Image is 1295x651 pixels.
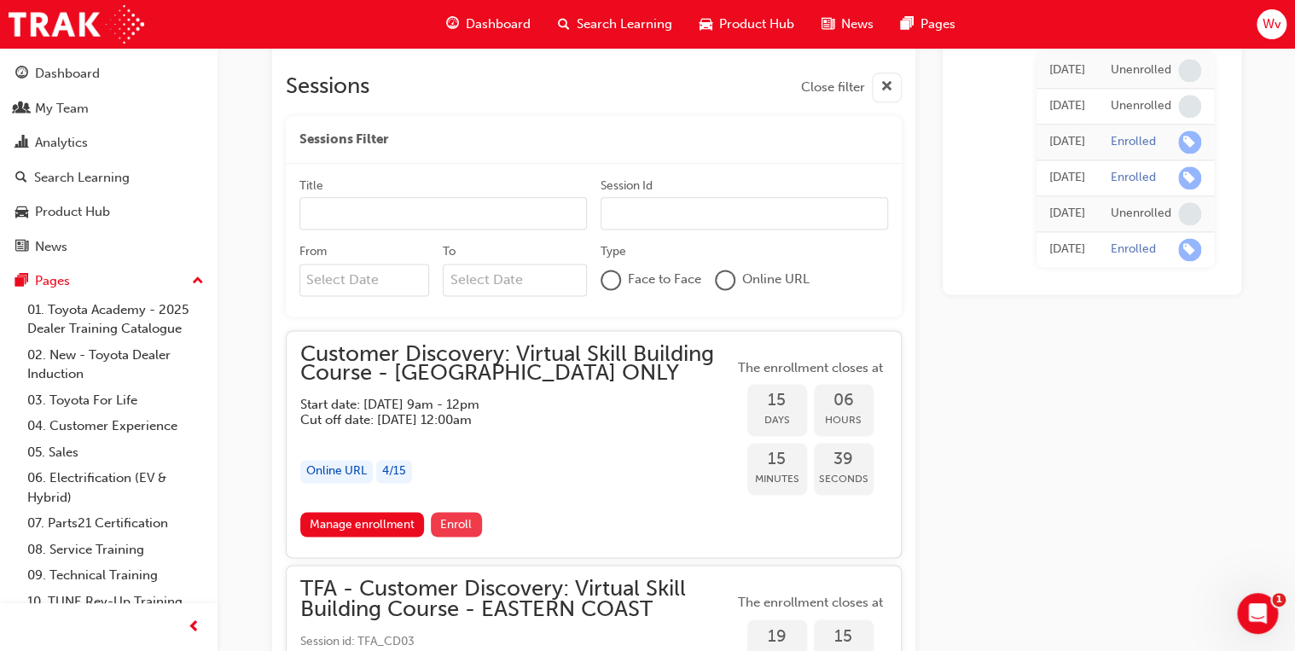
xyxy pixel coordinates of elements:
[920,15,955,34] span: Pages
[443,243,456,260] div: To
[1272,593,1286,607] span: 1
[299,197,587,230] input: Title
[577,15,672,34] span: Search Learning
[7,127,211,159] a: Analytics
[20,510,211,537] a: 07. Parts21 Certification
[747,469,807,489] span: Minutes
[1111,206,1171,222] div: Unenrolled
[35,237,67,257] div: News
[35,271,70,291] div: Pages
[376,460,412,483] div: 4 / 15
[814,469,874,489] span: Seconds
[601,243,626,260] div: Type
[7,265,211,297] button: Pages
[801,78,865,97] span: Close filter
[300,579,734,618] span: TFA - Customer Discovery: Virtual Skill Building Course - EASTERN COAST
[15,136,28,151] span: chart-icon
[808,7,887,42] a: news-iconNews
[1111,62,1171,78] div: Unenrolled
[20,413,211,439] a: 04. Customer Experience
[15,171,27,186] span: search-icon
[1178,131,1201,154] span: learningRecordVerb_ENROLL-icon
[9,5,144,44] img: Trak
[300,397,706,412] h5: Start date: [DATE] 9am - 12pm
[286,73,369,102] h2: Sessions
[1049,96,1085,116] div: Thu Jun 26 2025 09:31:11 GMT+0800 (Australian Western Standard Time)
[443,264,587,296] input: To
[7,196,211,228] a: Product Hub
[192,270,204,293] span: up-icon
[300,412,706,427] h5: Cut off date: [DATE] 12:00am
[20,342,211,387] a: 02. New - Toyota Dealer Induction
[299,243,327,260] div: From
[734,593,887,613] span: The enrollment closes at
[440,517,472,532] span: Enroll
[20,589,211,615] a: 10. TUNE Rev-Up Training
[1178,238,1201,261] span: learningRecordVerb_ENROLL-icon
[1049,61,1085,80] div: Wed Aug 20 2025 14:17:56 GMT+0800 (Australian Western Standard Time)
[300,631,734,651] span: Session id: TFA_CD03
[7,231,211,263] a: News
[299,177,323,195] div: Title
[1111,241,1156,258] div: Enrolled
[1178,166,1201,189] span: learningRecordVerb_ENROLL-icon
[601,197,888,230] input: Session Id
[299,264,430,296] input: From
[300,345,887,544] button: Customer Discovery: Virtual Skill Building Course - [GEOGRAPHIC_DATA] ONLYStart date: [DATE] 9am ...
[7,55,211,265] button: DashboardMy TeamAnalyticsSearch LearningProduct HubNews
[20,465,211,510] a: 06. Electrification (EV & Hybrid)
[20,297,211,342] a: 01. Toyota Academy - 2025 Dealer Training Catalogue
[15,102,28,117] span: people-icon
[880,77,893,98] span: cross-icon
[747,450,807,469] span: 15
[35,64,100,84] div: Dashboard
[446,14,459,35] span: guage-icon
[34,168,130,188] div: Search Learning
[1111,134,1156,150] div: Enrolled
[1049,240,1085,259] div: Wed Apr 02 2025 13:36:12 GMT+0800 (Australian Western Standard Time)
[601,177,653,195] div: Session Id
[20,439,211,466] a: 05. Sales
[300,512,425,537] a: Manage enrollment
[734,358,887,378] span: The enrollment closes at
[742,270,810,289] span: Online URL
[544,7,686,42] a: search-iconSearch Learning
[1262,15,1280,34] span: Wv
[1178,202,1201,225] span: learningRecordVerb_NONE-icon
[35,202,110,222] div: Product Hub
[814,450,874,469] span: 39
[7,58,211,90] a: Dashboard
[558,14,570,35] span: search-icon
[1257,9,1286,39] button: Wv
[1049,132,1085,152] div: Thu Jun 26 2025 09:30:38 GMT+0800 (Australian Western Standard Time)
[1111,170,1156,186] div: Enrolled
[20,537,211,563] a: 08. Service Training
[822,14,834,35] span: news-icon
[747,410,807,430] span: Days
[887,7,969,42] a: pages-iconPages
[300,460,373,483] div: Online URL
[15,205,28,220] span: car-icon
[20,387,211,414] a: 03. Toyota For Life
[188,617,200,638] span: prev-icon
[719,15,794,34] span: Product Hub
[801,73,902,102] button: Close filter
[814,391,874,410] span: 06
[299,130,388,149] span: Sessions Filter
[1111,98,1171,114] div: Unenrolled
[431,512,482,537] button: Enroll
[15,240,28,255] span: news-icon
[901,14,914,35] span: pages-icon
[814,626,874,646] span: 15
[20,562,211,589] a: 09. Technical Training
[747,626,807,646] span: 19
[747,391,807,410] span: 15
[7,162,211,194] a: Search Learning
[628,270,701,289] span: Face to Face
[300,345,734,383] span: Customer Discovery: Virtual Skill Building Course - [GEOGRAPHIC_DATA] ONLY
[1178,59,1201,82] span: learningRecordVerb_NONE-icon
[1049,168,1085,188] div: Fri Jun 06 2025 14:51:15 GMT+0800 (Australian Western Standard Time)
[466,15,531,34] span: Dashboard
